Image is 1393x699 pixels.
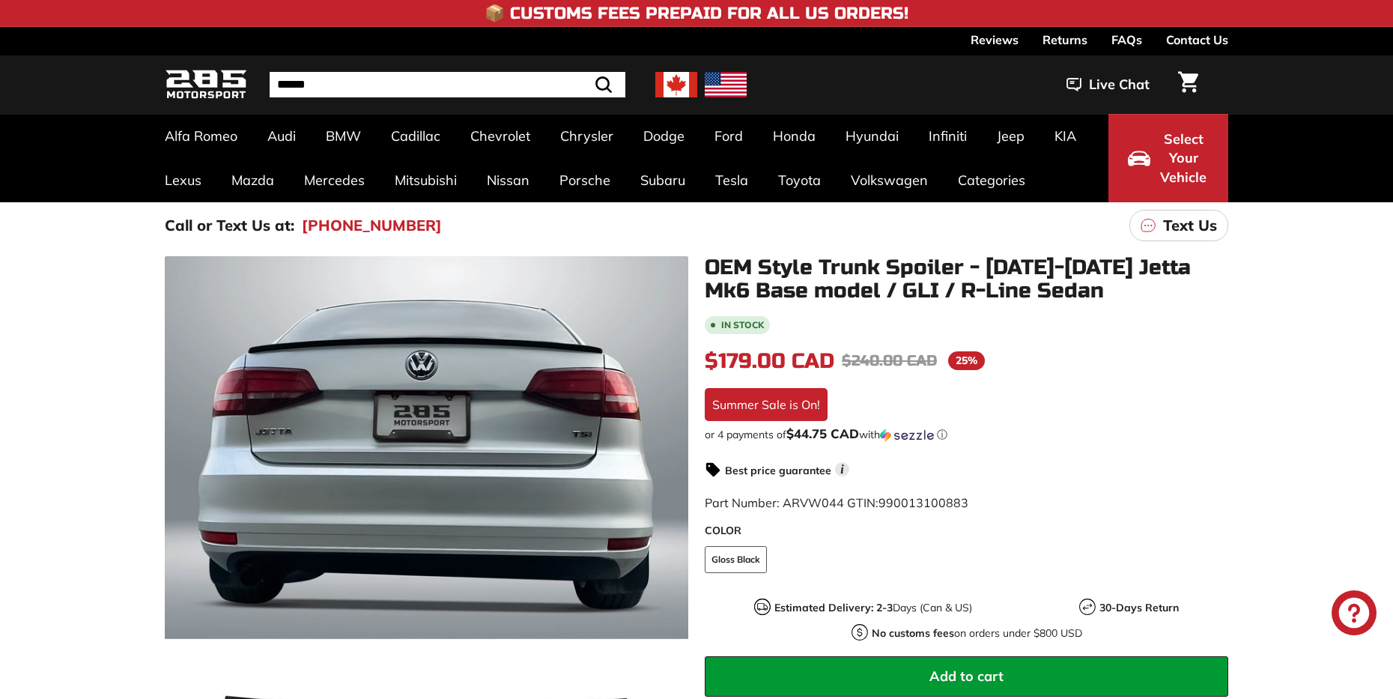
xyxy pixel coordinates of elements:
[1111,27,1142,52] a: FAQs
[758,114,831,158] a: Honda
[705,495,968,510] span: Part Number: ARVW044 GTIN:
[1089,75,1150,94] span: Live Chat
[628,114,699,158] a: Dodge
[380,158,472,202] a: Mitsubishi
[252,114,311,158] a: Audi
[774,600,972,616] p: Days (Can & US)
[705,348,834,374] span: $179.00 CAD
[216,158,289,202] a: Mazda
[311,114,376,158] a: BMW
[485,4,908,22] h4: 📦 Customs Fees Prepaid for All US Orders!
[721,321,764,330] b: In stock
[878,495,968,510] span: 990013100883
[150,114,252,158] a: Alfa Romeo
[705,388,828,421] div: Summer Sale is On!
[943,158,1040,202] a: Categories
[872,626,1082,641] p: on orders under $800 USD
[1108,114,1228,202] button: Select Your Vehicle
[150,158,216,202] a: Lexus
[929,668,1004,685] span: Add to cart
[872,626,954,640] strong: No customs fees
[165,67,247,103] img: Logo_285_Motorsport_areodynamics_components
[835,462,849,476] span: i
[725,464,831,477] strong: Best price guarantee
[1169,59,1207,110] a: Cart
[544,158,625,202] a: Porsche
[705,427,1228,442] div: or 4 payments of with
[1158,130,1209,187] span: Select Your Vehicle
[705,427,1228,442] div: or 4 payments of$44.75 CADwithSezzle Click to learn more about Sezzle
[971,27,1019,52] a: Reviews
[1043,27,1087,52] a: Returns
[302,214,442,237] a: [PHONE_NUMBER]
[1047,66,1169,103] button: Live Chat
[1129,210,1228,241] a: Text Us
[880,429,934,442] img: Sezzle
[831,114,914,158] a: Hyundai
[700,158,763,202] a: Tesla
[455,114,545,158] a: Chevrolet
[1040,114,1091,158] a: KIA
[705,656,1228,697] button: Add to cart
[763,158,836,202] a: Toyota
[165,214,294,237] p: Call or Text Us at:
[948,351,985,370] span: 25%
[982,114,1040,158] a: Jeep
[289,158,380,202] a: Mercedes
[774,601,893,614] strong: Estimated Delivery: 2-3
[376,114,455,158] a: Cadillac
[705,523,1228,539] label: COLOR
[705,256,1228,303] h1: OEM Style Trunk Spoiler - [DATE]-[DATE] Jetta Mk6 Base model / GLI / R-Line Sedan
[699,114,758,158] a: Ford
[1099,601,1179,614] strong: 30-Days Return
[914,114,982,158] a: Infiniti
[1166,27,1228,52] a: Contact Us
[1327,590,1381,639] inbox-online-store-chat: Shopify online store chat
[545,114,628,158] a: Chrysler
[270,72,625,97] input: Search
[842,351,937,370] span: $240.00 CAD
[1163,214,1217,237] p: Text Us
[786,426,859,441] span: $44.75 CAD
[625,158,700,202] a: Subaru
[836,158,943,202] a: Volkswagen
[472,158,544,202] a: Nissan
